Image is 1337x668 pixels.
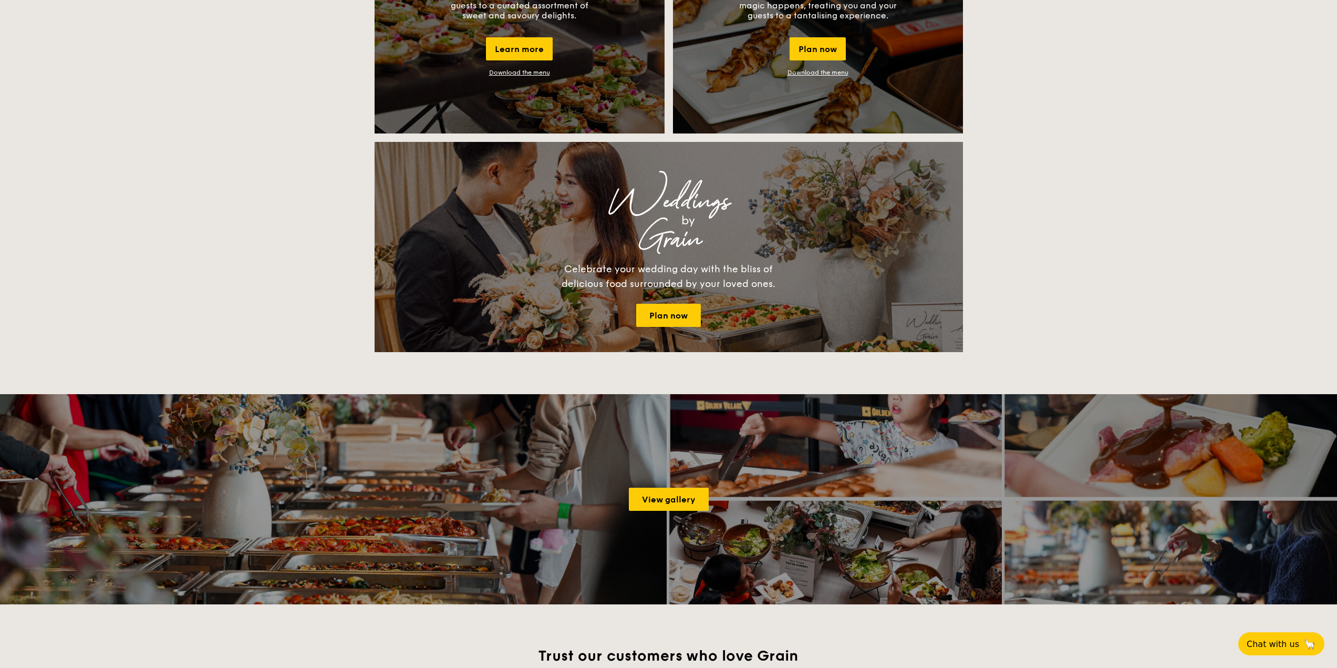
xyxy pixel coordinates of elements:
[506,211,870,230] div: by
[467,192,870,211] div: Weddings
[1247,639,1299,649] span: Chat with us
[787,69,848,76] a: Download the menu
[629,488,709,511] a: View gallery
[429,646,908,665] h2: Trust our customers who love Grain
[467,230,870,249] div: Grain
[486,37,553,60] div: Learn more
[551,262,787,291] div: Celebrate your wedding day with the bliss of delicious food surrounded by your loved ones.
[489,69,550,76] a: Download the menu
[1303,638,1316,650] span: 🦙
[636,304,701,327] a: Plan now
[790,37,846,60] div: Plan now
[1238,632,1324,655] button: Chat with us🦙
